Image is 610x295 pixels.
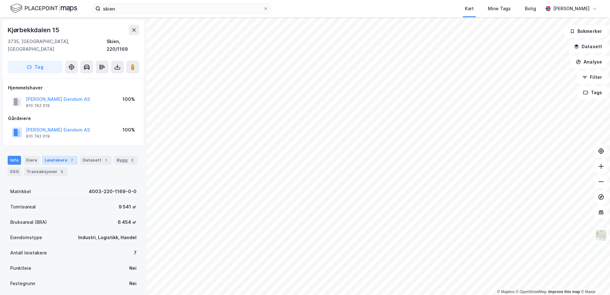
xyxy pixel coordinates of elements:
a: Improve this map [548,290,580,294]
img: logo.f888ab2527a4732fd821a326f86c7f29.svg [10,3,77,14]
button: Tags [578,86,607,99]
div: 7 [134,249,137,257]
div: 4003-220-1169-0-0 [89,188,137,195]
iframe: Chat Widget [578,264,610,295]
div: Eiere [24,156,40,165]
input: Søk på adresse, matrikkel, gårdeiere, leietakere eller personer [100,4,263,13]
div: Antall leietakere [10,249,47,257]
div: 100% [123,95,135,103]
div: 910 742 019 [26,103,50,108]
div: Matrikkel [10,188,31,195]
div: Gårdeiere [8,115,139,122]
div: 910 742 019 [26,134,50,139]
div: 100% [123,126,135,134]
div: Nei [129,280,137,287]
button: Filter [577,71,607,84]
div: [PERSON_NAME] [553,5,590,12]
div: Punktleie [10,264,31,272]
div: ESG [8,167,21,176]
div: Tomteareal [10,203,36,211]
div: Skien, 220/1169 [107,38,139,53]
button: Bokmerker [564,25,607,38]
div: Kjørbekkdalen 15 [8,25,61,35]
div: Bolig [525,5,536,12]
div: 2 [129,157,135,163]
div: 7 [69,157,75,163]
a: Mapbox [497,290,515,294]
img: Z [595,229,607,241]
div: 9 541 ㎡ [119,203,137,211]
div: 3735, [GEOGRAPHIC_DATA], [GEOGRAPHIC_DATA] [8,38,107,53]
div: Bygg [114,156,138,165]
div: Datasett [80,156,112,165]
div: 6 454 ㎡ [118,218,137,226]
div: Transaksjoner [24,167,68,176]
a: OpenStreetMap [516,290,547,294]
button: Analyse [570,56,607,68]
div: Festegrunn [10,280,35,287]
div: Kart [465,5,474,12]
div: 1 [103,157,109,163]
div: Hjemmelshaver [8,84,139,92]
div: Leietakere [42,156,78,165]
div: 5 [59,169,65,175]
div: Eiendomstype [10,234,42,241]
div: Mine Tags [488,5,511,12]
div: Bruksareal (BRA) [10,218,47,226]
button: Tag [8,61,63,73]
div: Info [8,156,21,165]
div: Industri, Logistikk, Handel [78,234,137,241]
div: Nei [129,264,137,272]
button: Datasett [569,40,607,53]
